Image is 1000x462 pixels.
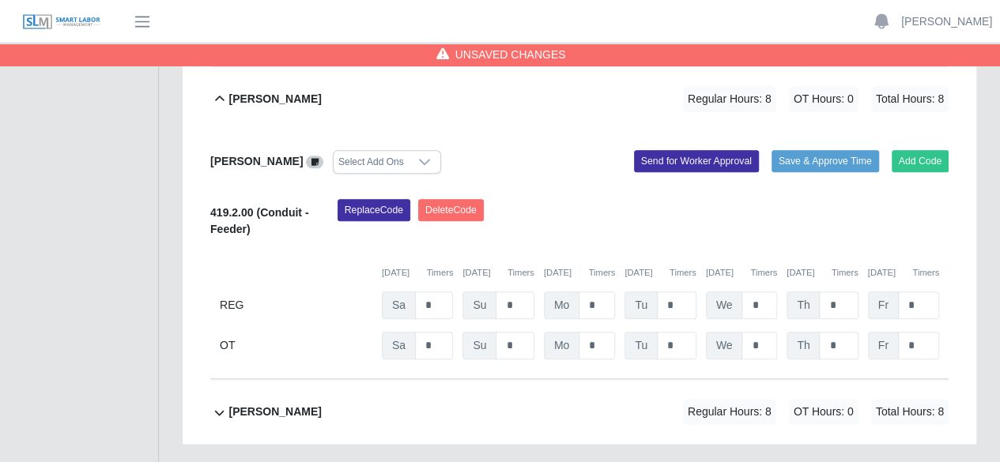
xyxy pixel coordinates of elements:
span: Th [787,291,820,319]
b: [PERSON_NAME] [228,91,321,107]
span: Regular Hours: 8 [683,86,776,112]
span: Tu [625,332,658,359]
button: Timers [670,266,696,280]
button: Timers [588,266,615,280]
button: ReplaceCode [338,199,410,221]
button: Save & Approve Time [772,150,879,172]
button: Add Code [892,150,949,172]
span: Total Hours: 8 [871,86,949,112]
div: [DATE] [706,266,777,280]
a: [PERSON_NAME] [901,13,992,30]
b: [PERSON_NAME] [210,155,303,167]
span: OT Hours: 0 [789,399,858,425]
span: We [706,291,743,319]
div: [DATE] [868,266,939,280]
span: Unsaved Changes [455,47,566,62]
div: OT [220,332,372,359]
span: We [706,332,743,359]
button: DeleteCode [418,199,484,221]
span: Sa [382,291,416,319]
span: Fr [868,291,899,319]
button: Timers [508,266,534,280]
button: Send for Worker Approval [634,150,759,172]
span: OT Hours: 0 [789,86,858,112]
span: Mo [544,332,579,359]
button: [PERSON_NAME] Regular Hours: 8 OT Hours: 0 Total Hours: 8 [210,380,949,444]
span: Fr [868,332,899,359]
span: Total Hours: 8 [871,399,949,425]
button: Timers [750,266,777,280]
div: Select Add Ons [334,151,409,173]
button: Timers [427,266,454,280]
span: Sa [382,332,416,359]
a: View/Edit Notes [306,155,323,167]
span: Mo [544,291,579,319]
b: [PERSON_NAME] [228,404,321,420]
button: [PERSON_NAME] Regular Hours: 8 OT Hours: 0 Total Hours: 8 [210,67,949,131]
div: [DATE] [544,266,615,280]
span: Th [787,332,820,359]
span: Su [462,332,496,359]
div: [DATE] [382,266,453,280]
div: REG [220,291,372,319]
span: Su [462,291,496,319]
div: [DATE] [787,266,858,280]
img: SLM Logo [22,13,101,31]
span: Tu [625,291,658,319]
b: 419.2.00 (Conduit - Feeder) [210,206,308,235]
div: [DATE] [462,266,534,280]
button: Timers [912,266,939,280]
div: [DATE] [625,266,696,280]
span: Regular Hours: 8 [683,399,776,425]
button: Timers [832,266,858,280]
